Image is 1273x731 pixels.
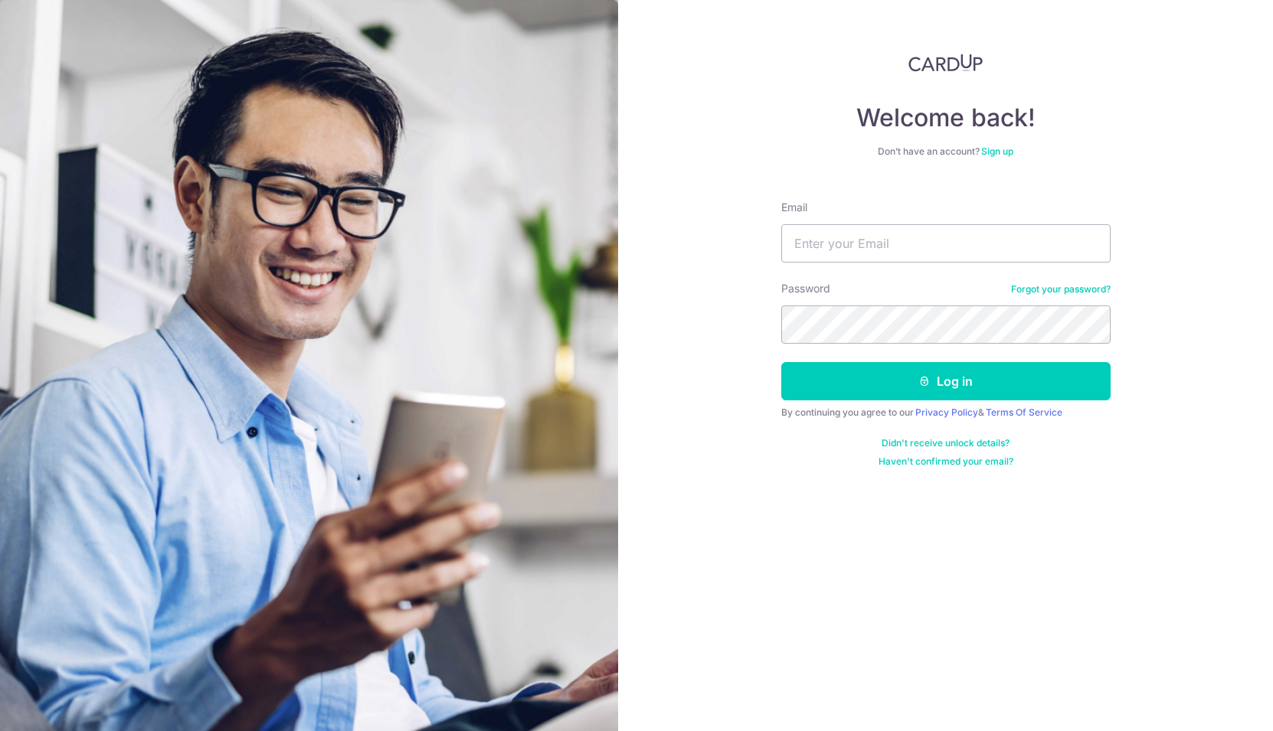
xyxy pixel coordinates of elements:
label: Email [781,200,807,215]
a: Sign up [981,145,1013,157]
a: Didn't receive unlock details? [882,437,1010,449]
a: Terms Of Service [986,406,1062,418]
h4: Welcome back! [781,103,1111,133]
div: Don’t have an account? [781,145,1111,158]
input: Enter your Email [781,224,1111,263]
a: Privacy Policy [915,406,978,418]
button: Log in [781,362,1111,400]
div: By continuing you agree to our & [781,406,1111,419]
img: CardUp Logo [908,54,983,72]
a: Forgot your password? [1011,283,1111,295]
label: Password [781,281,830,296]
a: Haven't confirmed your email? [879,455,1013,468]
